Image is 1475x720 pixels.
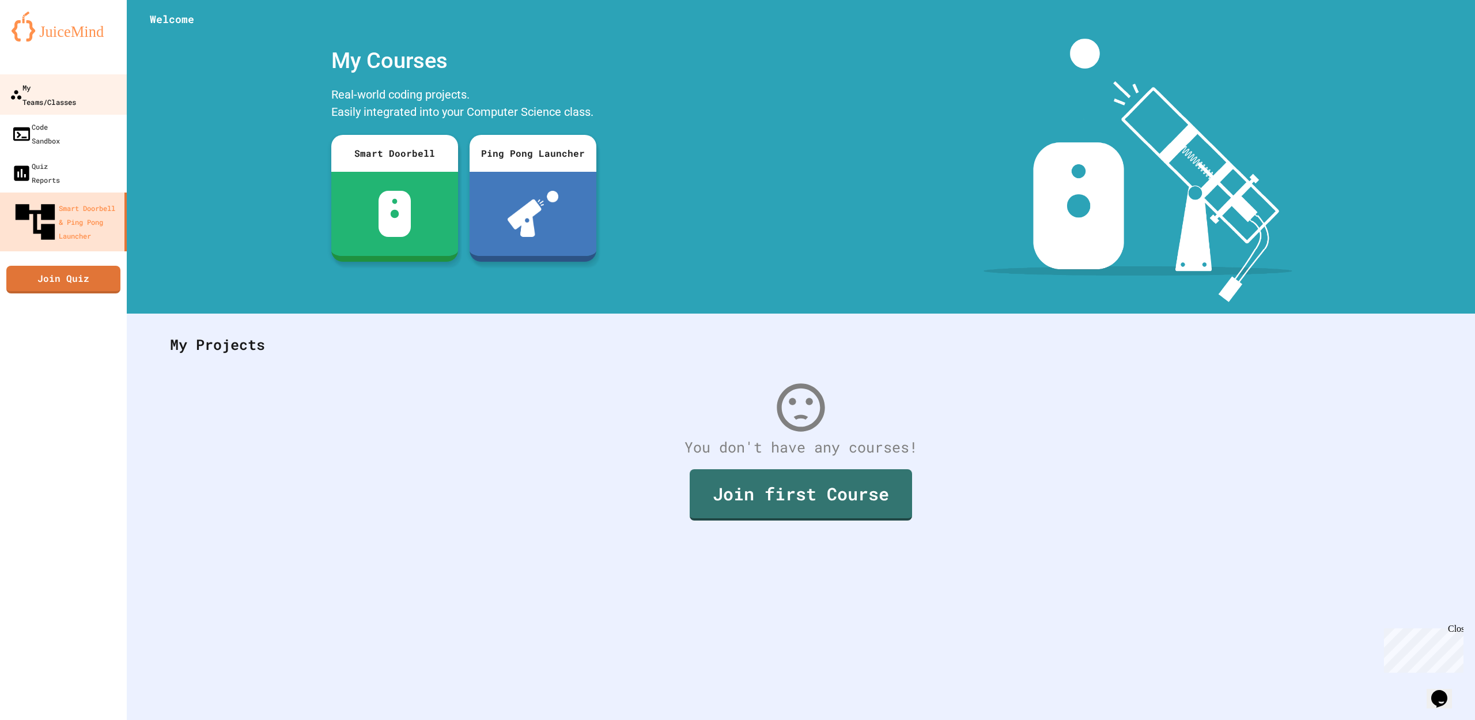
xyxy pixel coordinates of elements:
[1379,624,1463,673] iframe: chat widget
[470,135,596,172] div: Ping Pong Launcher
[984,39,1292,302] img: banner-image-my-projects.png
[5,5,80,73] div: Chat with us now!Close
[158,436,1443,458] div: You don't have any courses!
[326,83,602,126] div: Real-world coding projects. Easily integrated into your Computer Science class.
[12,159,60,187] div: Quiz Reports
[326,39,602,83] div: My Courses
[379,191,411,237] img: sdb-white.svg
[12,12,115,42] img: logo-orange.svg
[12,120,60,148] div: Code Sandbox
[6,266,120,293] a: Join Quiz
[508,191,559,237] img: ppl-with-ball.png
[690,469,912,521] a: Join first Course
[158,322,1443,367] div: My Projects
[12,198,120,246] div: Smart Doorbell & Ping Pong Launcher
[331,135,458,172] div: Smart Doorbell
[10,80,76,108] div: My Teams/Classes
[1427,674,1463,708] iframe: chat widget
